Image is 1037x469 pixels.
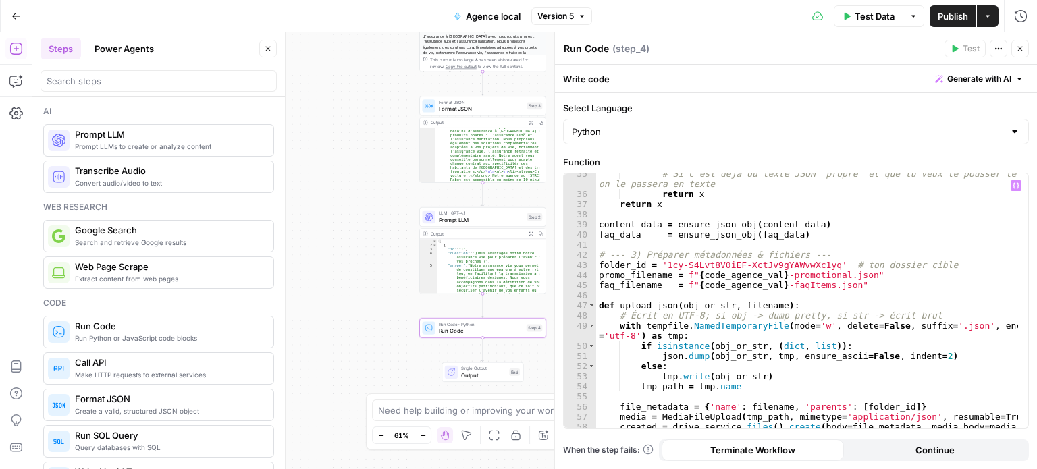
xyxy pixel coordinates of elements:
span: Create a valid, structured JSON object [75,406,263,416]
div: 41 [564,240,596,250]
div: 50 [564,341,596,351]
div: 35 [564,169,596,189]
input: Search steps [47,74,271,88]
div: 49 [564,321,596,341]
span: Prompt LLM [75,128,263,141]
button: Continue [844,439,1026,461]
span: LLM · GPT-4.1 [439,210,524,217]
button: Version 5 [531,7,592,25]
div: Step 4 [527,325,543,332]
div: 46 [564,290,596,300]
span: Toggle code folding, rows 2 through 6 [433,243,437,247]
span: Copy the output [446,64,477,69]
div: 37 [564,199,596,209]
g: Edge from step_3 to step_2 [481,182,484,206]
span: Query databases with SQL [75,442,263,453]
span: Output [461,371,506,379]
span: Prompt LLM [439,216,524,224]
a: When the step fails: [563,444,654,456]
span: Run Code [439,327,523,335]
label: Select Language [563,101,1029,115]
span: Toggle code folding, rows 1 through 27 [433,239,437,243]
div: Web research [43,201,274,213]
div: 57 [564,412,596,422]
div: 42 [564,250,596,260]
div: Ai [43,105,274,117]
button: Power Agents [86,38,162,59]
span: 61% [394,430,409,441]
g: Edge from step_2 to step_4 [481,294,484,317]
span: Agence local [466,9,521,23]
div: 36 [564,189,596,199]
span: Run Python or JavaScript code blocks [75,333,263,343]
div: 4 [420,251,437,263]
span: Toggle code folding, rows 47 through 64 [588,300,595,310]
div: 2 [420,243,437,247]
div: 53 [564,371,596,381]
button: Generate with AI [930,70,1029,88]
label: Function [563,155,1029,169]
div: 43 [564,260,596,270]
g: Edge from step_1 to step_3 [481,72,484,95]
div: Output [431,230,524,237]
span: Continue [915,443,955,457]
div: 3 [420,247,437,251]
div: 39 [564,219,596,229]
span: Version 5 [537,10,574,22]
div: 38 [564,209,596,219]
div: 48 [564,310,596,321]
button: Agence local [446,5,529,27]
span: Search and retrieve Google results [75,237,263,248]
div: 51 [564,351,596,361]
div: 55 [564,391,596,402]
div: 1 [420,239,437,243]
input: Python [572,125,1004,138]
div: Run Code · PythonRun CodeStep 4 [419,319,546,338]
span: Run SQL Query [75,429,263,442]
div: Format JSONFormat JSONStep 3Output THALGOTT EI vous accompagne dans tous vos besoins d'assurance ... [419,96,546,182]
span: Call API [75,356,263,369]
span: Web Page Scrape [75,260,263,273]
span: Test Data [855,9,895,23]
div: 45 [564,280,596,290]
div: 52 [564,361,596,371]
div: 56 [564,402,596,412]
div: LLM · GPT-4.1Prompt LLMStep 2Output[ { "id":"1", "question":"Quels avantages offre notre assuranc... [419,207,546,294]
span: Transcribe Audio [75,164,263,177]
span: Format JSON [75,392,263,406]
span: Terminate Workflow [710,443,795,457]
span: Convert audio/video to text [75,177,263,188]
span: Google Search [75,223,263,237]
button: Steps [41,38,81,59]
textarea: Run Code [564,42,609,55]
button: Test Data [834,5,903,27]
span: Make HTTP requests to external services [75,369,263,380]
span: Format JSON [439,105,524,113]
span: Run Code · Python [439,321,523,328]
div: End [509,368,520,376]
g: Edge from step_4 to end [481,337,484,361]
span: Format JSON [439,99,524,106]
div: 44 [564,270,596,280]
div: This output is too large & has been abbreviated for review. to view the full content. [431,57,543,70]
span: Test [963,43,980,55]
span: Toggle code folding, rows 49 through 54 [588,321,595,331]
div: 40 [564,229,596,240]
div: Write code [555,65,1037,92]
div: 47 [564,300,596,310]
div: Output [431,119,524,126]
span: ( step_4 ) [612,42,649,55]
div: Single OutputOutputEnd [419,362,546,382]
span: Extract content from web pages [75,273,263,284]
div: 54 [564,381,596,391]
div: Step 3 [527,102,542,109]
span: Generate with AI [947,73,1011,85]
button: Test [945,40,986,57]
div: 5 [420,263,437,325]
span: Single Output [461,365,506,372]
span: Toggle code folding, rows 50 through 51 [588,341,595,351]
span: Prompt LLMs to create or analyze content [75,141,263,152]
div: Step 2 [527,213,542,221]
button: Publish [930,5,976,27]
